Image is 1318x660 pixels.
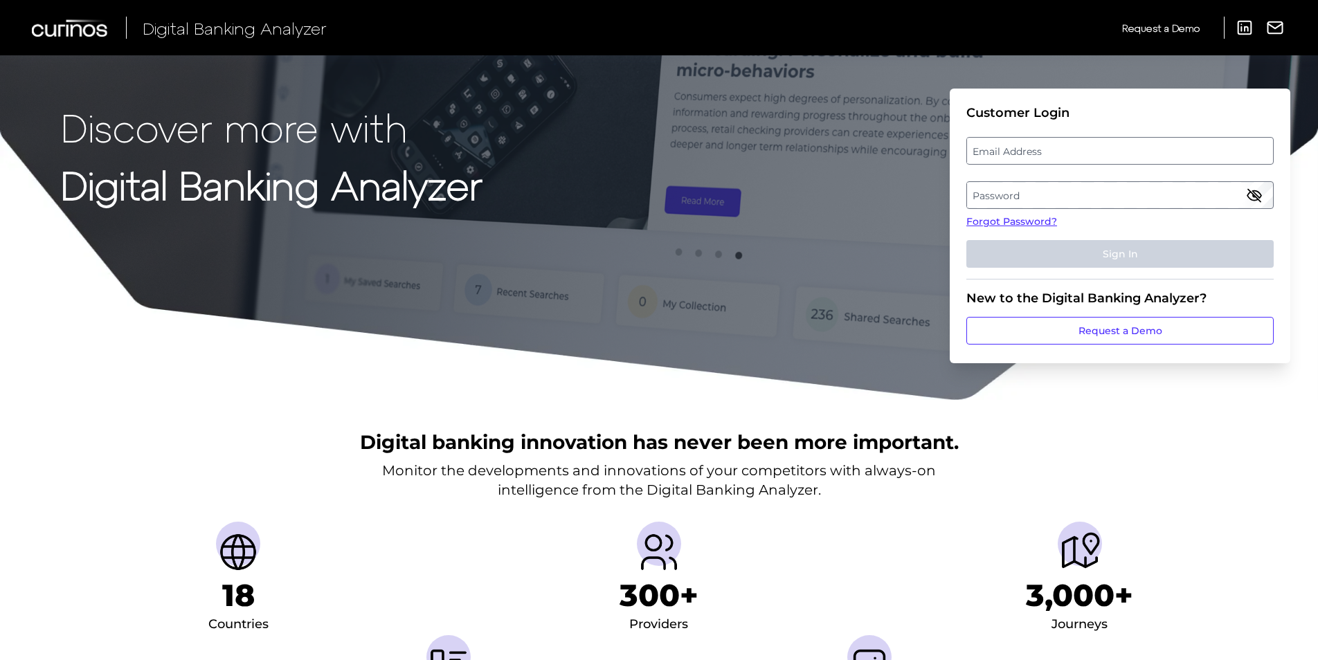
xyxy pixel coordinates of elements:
[629,614,688,636] div: Providers
[61,105,482,149] p: Discover more with
[32,19,109,37] img: Curinos
[966,105,1274,120] div: Customer Login
[143,18,327,38] span: Digital Banking Analyzer
[208,614,269,636] div: Countries
[1122,22,1200,34] span: Request a Demo
[966,214,1274,229] a: Forgot Password?
[382,461,936,499] p: Monitor the developments and innovations of your competitors with always-on intelligence from the...
[1026,577,1133,614] h1: 3,000+
[1122,17,1200,39] a: Request a Demo
[222,577,255,614] h1: 18
[967,183,1272,208] label: Password
[966,317,1274,345] a: Request a Demo
[1058,530,1102,574] img: Journeys
[966,291,1274,306] div: New to the Digital Banking Analyzer?
[1051,614,1108,636] div: Journeys
[966,240,1274,268] button: Sign In
[620,577,698,614] h1: 300+
[216,530,260,574] img: Countries
[967,138,1272,163] label: Email Address
[637,530,681,574] img: Providers
[61,161,482,208] strong: Digital Banking Analyzer
[360,429,959,455] h2: Digital banking innovation has never been more important.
